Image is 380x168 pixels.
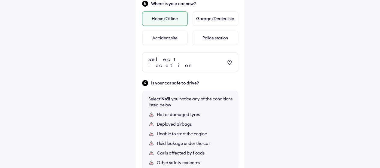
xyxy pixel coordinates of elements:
div: Flat or damaged tyres [157,111,232,118]
div: Police station [193,31,238,45]
div: Car is affected by floods [157,150,232,156]
div: Unable to start the engine [157,131,232,137]
div: Select location [148,56,223,68]
div: Garage/Dealership [193,11,238,26]
div: Home/Office [142,11,188,26]
div: Fluid leakage under the car [157,140,232,146]
div: Select if you notice any of the conditions listed below [148,96,233,108]
b: 'No' [160,96,168,102]
span: Is your car safe to drive? [151,80,238,86]
div: Accident site [142,31,188,45]
div: Other safety concerns [157,160,232,166]
div: Deployed airbags [157,121,232,127]
span: Where is your car now? [151,1,238,7]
